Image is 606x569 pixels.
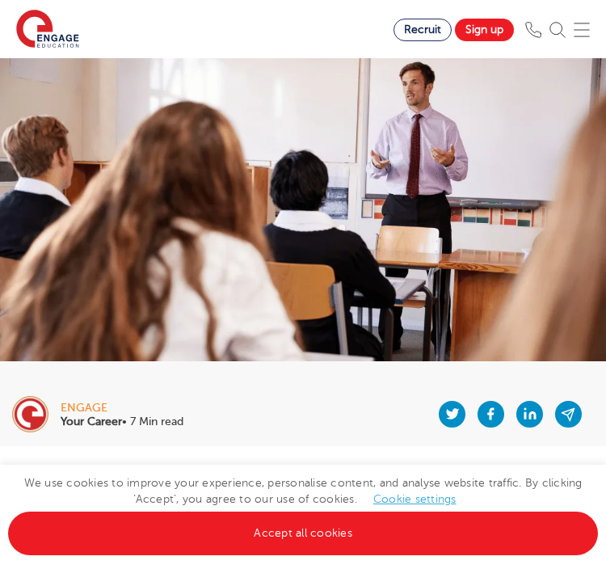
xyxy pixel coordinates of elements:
[525,22,541,38] img: Phone
[404,23,441,36] span: Recruit
[455,19,514,41] a: Sign up
[61,415,122,428] b: Your Career
[61,403,183,414] div: engage
[61,416,183,428] p: • 7 Min read
[373,493,457,505] a: Cookie settings
[16,10,79,50] img: Engage Education
[393,19,452,41] a: Recruit
[574,22,590,38] img: Mobile Menu
[8,512,598,555] a: Accept all cookies
[549,22,566,38] img: Search
[8,477,598,539] span: We use cookies to improve your experience, personalise content, and analyse website traffic. By c...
